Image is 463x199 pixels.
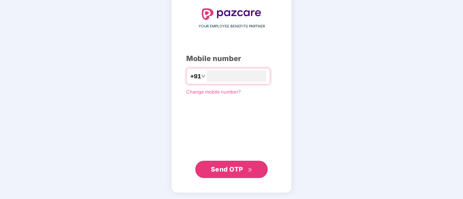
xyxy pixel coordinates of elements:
[202,8,261,20] img: logo
[248,168,253,172] span: double-right
[195,161,268,178] button: Send OTPdouble-right
[186,53,277,64] div: Mobile number
[201,74,205,78] span: down
[199,23,265,29] span: YOUR EMPLOYEE BENEFITS PARTNER
[186,89,241,95] a: Change mobile number?
[190,72,201,81] span: +91
[211,165,243,173] span: Send OTP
